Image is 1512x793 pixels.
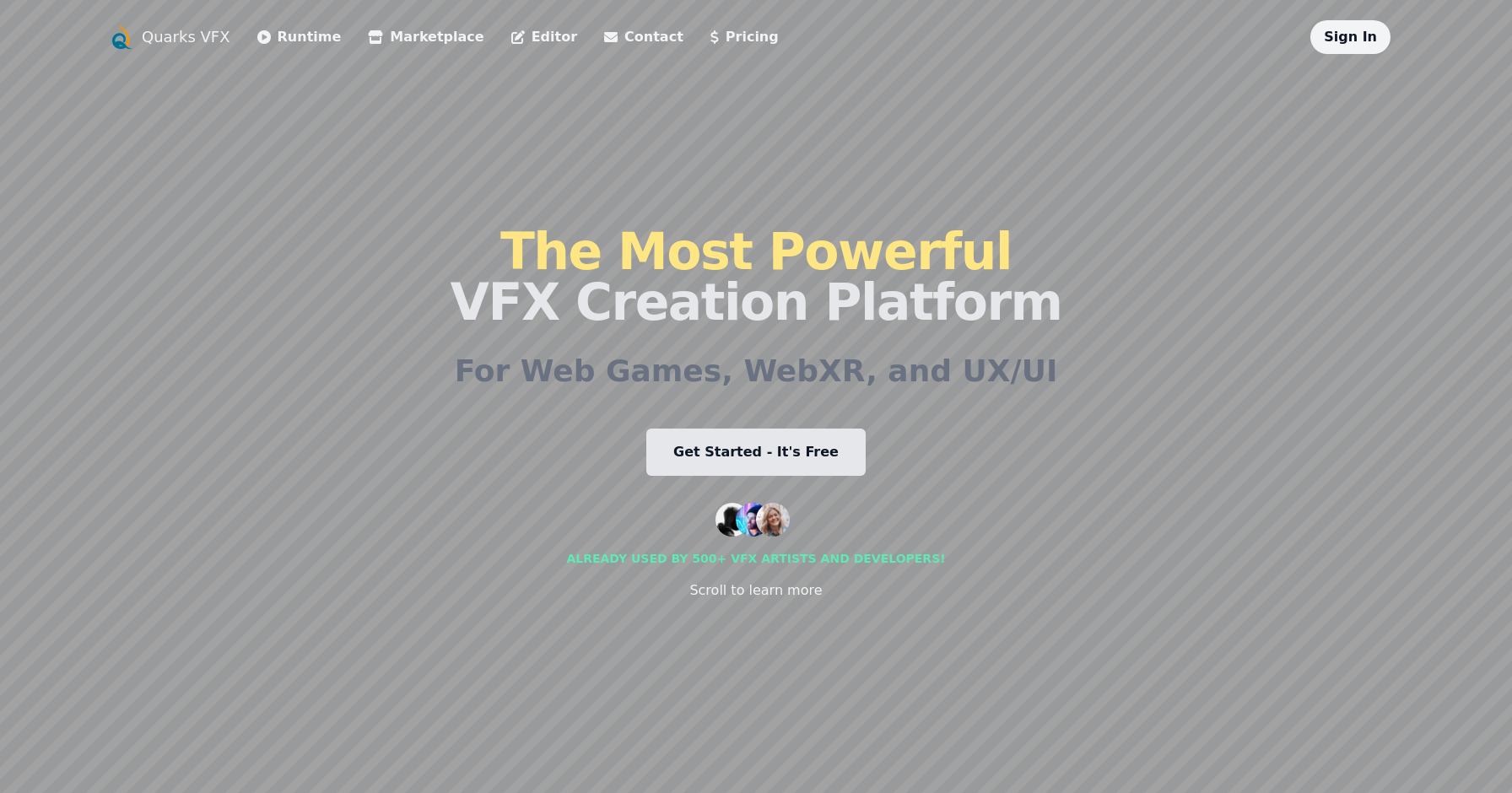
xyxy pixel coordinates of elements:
a: Sign In [1324,29,1377,45]
h1: VFX Creation Platform [450,226,1061,327]
a: Get Started - It's Free [646,429,866,476]
span: The Most Powerful [500,222,1012,281]
a: Marketplace [368,27,483,47]
img: customer 1 [715,503,749,537]
a: Pricing [710,27,779,47]
a: Quarks VFX [142,25,230,49]
a: Editor [511,27,577,47]
h2: For Web Games, WebXR, and UX/UI [455,354,1058,388]
a: Runtime [257,27,342,47]
img: customer 3 [756,503,790,537]
div: Already used by 500+ vfx artists and developers! [566,550,945,567]
img: customer 2 [736,503,769,537]
a: Contact [604,27,683,47]
div: Scroll to learn more [689,580,822,601]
